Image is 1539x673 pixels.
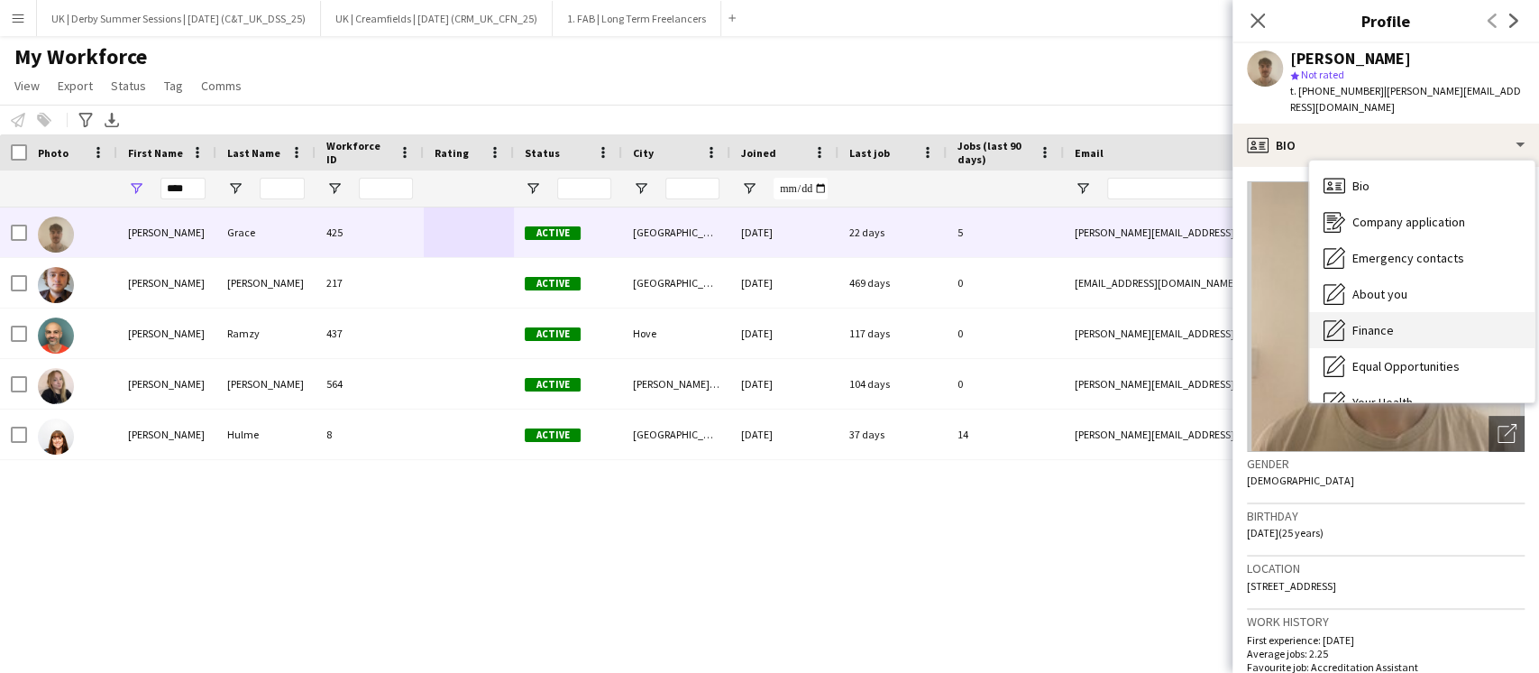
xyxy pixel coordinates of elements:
div: [PERSON_NAME] [216,359,316,409]
div: 37 days [838,410,947,459]
span: Active [525,277,581,290]
span: Company application [1352,214,1465,230]
input: First Name Filter Input [160,178,206,199]
span: [STREET_ADDRESS] [1247,579,1336,593]
span: Email [1075,146,1104,160]
input: Status Filter Input [557,178,611,199]
span: | [PERSON_NAME][EMAIL_ADDRESS][DOMAIN_NAME] [1290,84,1521,114]
input: Joined Filter Input [774,178,828,199]
span: [DATE] (25 years) [1247,526,1324,539]
img: Alex Grace [38,217,74,253]
button: Open Filter Menu [525,180,541,197]
div: [DATE] [730,258,838,308]
span: Finance [1352,322,1394,338]
div: 5 [947,207,1064,257]
span: Joined [741,146,776,160]
input: City Filter Input [665,178,719,199]
div: Open photos pop-in [1489,416,1525,452]
div: [PERSON_NAME][EMAIL_ADDRESS][DOMAIN_NAME] [1064,207,1424,257]
h3: Work history [1247,613,1525,630]
span: Comms [201,78,242,94]
div: Ramzy [216,309,316,358]
span: Your Health [1352,394,1413,410]
button: Open Filter Menu [326,180,343,197]
div: [PERSON_NAME][EMAIL_ADDRESS][PERSON_NAME][DOMAIN_NAME] [1064,410,1424,459]
span: Workforce ID [326,139,391,166]
div: [PERSON_NAME] [117,309,216,358]
div: 117 days [838,309,947,358]
div: About you [1309,276,1534,312]
app-action-btn: Advanced filters [75,109,96,131]
div: Company application [1309,204,1534,240]
div: Grace [216,207,316,257]
h3: Gender [1247,456,1525,472]
button: Open Filter Menu [227,180,243,197]
p: Average jobs: 2.25 [1247,647,1525,660]
a: Tag [157,74,190,97]
button: Open Filter Menu [741,180,757,197]
div: Emergency contacts [1309,240,1534,276]
img: Alex Harris [38,267,74,303]
div: [PERSON_NAME][EMAIL_ADDRESS][DOMAIN_NAME] [1064,359,1424,409]
div: Your Health [1309,384,1534,420]
div: [PERSON_NAME] [117,410,216,459]
div: 104 days [838,359,947,409]
div: [DATE] [730,410,838,459]
h3: Profile [1232,9,1539,32]
div: 564 [316,359,424,409]
div: [GEOGRAPHIC_DATA] [622,410,730,459]
span: Photo [38,146,69,160]
div: 22 days [838,207,947,257]
span: t. [PHONE_NUMBER] [1290,84,1384,97]
span: [DEMOGRAPHIC_DATA] [1247,474,1354,487]
span: Export [58,78,93,94]
input: Email Filter Input [1107,178,1414,199]
div: 8 [316,410,424,459]
div: Bio [1309,168,1534,204]
div: 425 [316,207,424,257]
div: [PERSON_NAME] [117,207,216,257]
div: Hove [622,309,730,358]
span: Bio [1352,178,1370,194]
div: [EMAIL_ADDRESS][DOMAIN_NAME] [1064,258,1424,308]
a: Status [104,74,153,97]
div: 0 [947,309,1064,358]
p: First experience: [DATE] [1247,633,1525,647]
div: [PERSON_NAME] Cluny [622,359,730,409]
span: About you [1352,286,1407,302]
div: Equal Opportunities [1309,348,1534,384]
h3: Birthday [1247,508,1525,524]
div: Hulme [216,410,316,459]
button: UK | Creamfields | [DATE] (CRM_UK_CFN_25) [321,1,553,36]
div: [DATE] [730,309,838,358]
img: Crew avatar or photo [1247,181,1525,452]
img: Alexandra Hulme [38,419,74,455]
div: 217 [316,258,424,308]
span: Status [525,146,560,160]
a: Comms [194,74,249,97]
div: [PERSON_NAME] [117,359,216,409]
div: [PERSON_NAME] [1290,51,1411,67]
span: Rating [435,146,469,160]
div: 469 days [838,258,947,308]
div: [PERSON_NAME][EMAIL_ADDRESS][DOMAIN_NAME] [1064,309,1424,358]
span: Active [525,378,581,392]
span: Not rated [1301,68,1344,81]
div: [DATE] [730,359,838,409]
div: 0 [947,258,1064,308]
span: Equal Opportunities [1352,358,1460,374]
span: Active [525,226,581,240]
input: Last Name Filter Input [260,178,305,199]
span: First Name [128,146,183,160]
span: Last Name [227,146,280,160]
span: My Workforce [14,43,147,70]
div: [PERSON_NAME] [117,258,216,308]
span: Emergency contacts [1352,250,1464,266]
span: Tag [164,78,183,94]
app-action-btn: Export XLSX [101,109,123,131]
span: Status [111,78,146,94]
span: Active [525,429,581,442]
div: 14 [947,410,1064,459]
div: [DATE] [730,207,838,257]
button: 1. FAB | Long Term Freelancers [553,1,721,36]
